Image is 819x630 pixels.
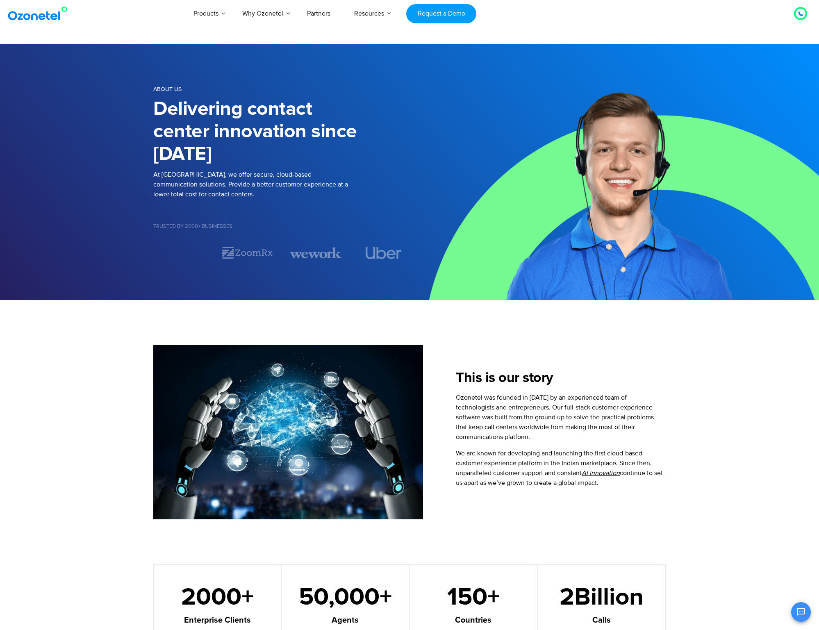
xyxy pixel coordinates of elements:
span: + [241,585,271,610]
h5: Enterprise Clients [164,616,271,624]
img: uber [366,247,401,259]
span: 2000 [181,585,241,610]
p: We are known for developing and launching the first cloud-based customer experience platform in t... [456,448,666,488]
div: 4 / 7 [358,247,409,259]
h1: Delivering contact center innovation since [DATE] [153,98,409,166]
span: + [487,585,527,610]
div: 1 / 7 [153,248,205,258]
h5: Calls [548,616,655,624]
h5: Countries [420,616,527,624]
div: Image Carousel [153,246,409,260]
u: AI innovation [582,469,620,477]
p: At [GEOGRAPHIC_DATA], we offer secure, cloud-based communication solutions. Provide a better cust... [153,170,409,199]
span: Billion [574,585,655,610]
img: zoomrx [221,246,273,260]
h2: This is our story [456,370,666,387]
p: Ozonetel was founded in [DATE] by an experienced team of technologists and entrepreneurs. Our ful... [456,393,666,442]
span: 150 [447,585,487,610]
span: 50,000 [299,585,380,610]
h5: Trusted by 2000+ Businesses [153,224,409,229]
button: Open chat [791,602,811,622]
img: wework [290,246,341,260]
span: 2 [560,585,574,610]
a: Request a Demo [406,4,476,23]
div: 3 / 7 [290,246,341,260]
span: + [380,585,399,610]
div: 2 / 7 [221,246,273,260]
span: About us [153,86,182,93]
h5: Agents [292,616,399,624]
